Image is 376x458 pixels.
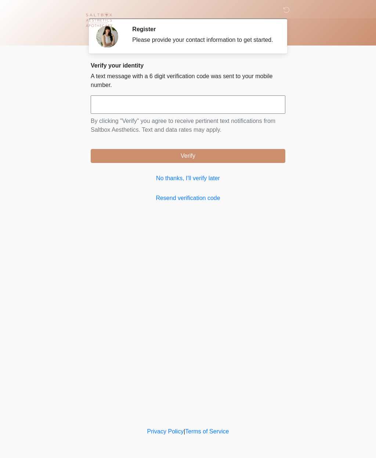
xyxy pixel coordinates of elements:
a: | [184,428,185,435]
p: A text message with a 6 digit verification code was sent to your mobile number. [91,72,285,90]
a: No thanks, I'll verify later [91,174,285,183]
a: Resend verification code [91,194,285,203]
h2: Verify your identity [91,62,285,69]
a: Terms of Service [185,428,229,435]
button: Verify [91,149,285,163]
img: Saltbox Aesthetics Logo [83,6,115,37]
a: Privacy Policy [147,428,184,435]
p: By clicking "Verify" you agree to receive pertinent text notifications from Saltbox Aesthetics. T... [91,117,285,134]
